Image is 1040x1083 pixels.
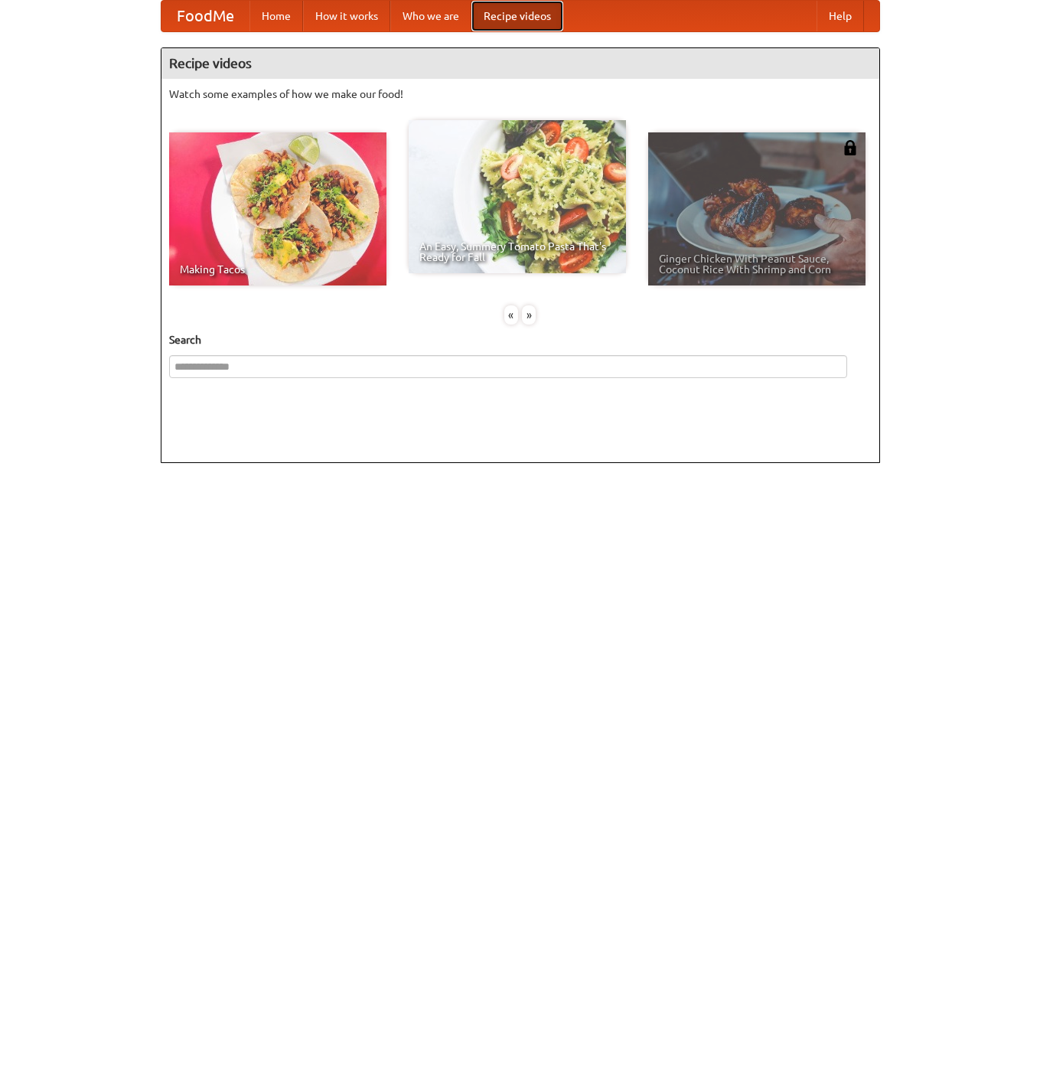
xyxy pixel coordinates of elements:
div: « [504,305,518,325]
a: Who we are [390,1,471,31]
h5: Search [169,332,872,347]
a: Help [817,1,864,31]
img: 483408.png [843,140,858,155]
div: » [522,305,536,325]
span: Making Tacos [180,264,376,275]
p: Watch some examples of how we make our food! [169,86,872,102]
a: How it works [303,1,390,31]
a: An Easy, Summery Tomato Pasta That's Ready for Fall [409,120,626,273]
a: Making Tacos [169,132,386,285]
h4: Recipe videos [161,48,879,79]
a: Recipe videos [471,1,563,31]
a: Home [249,1,303,31]
span: An Easy, Summery Tomato Pasta That's Ready for Fall [419,241,615,263]
a: FoodMe [161,1,249,31]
